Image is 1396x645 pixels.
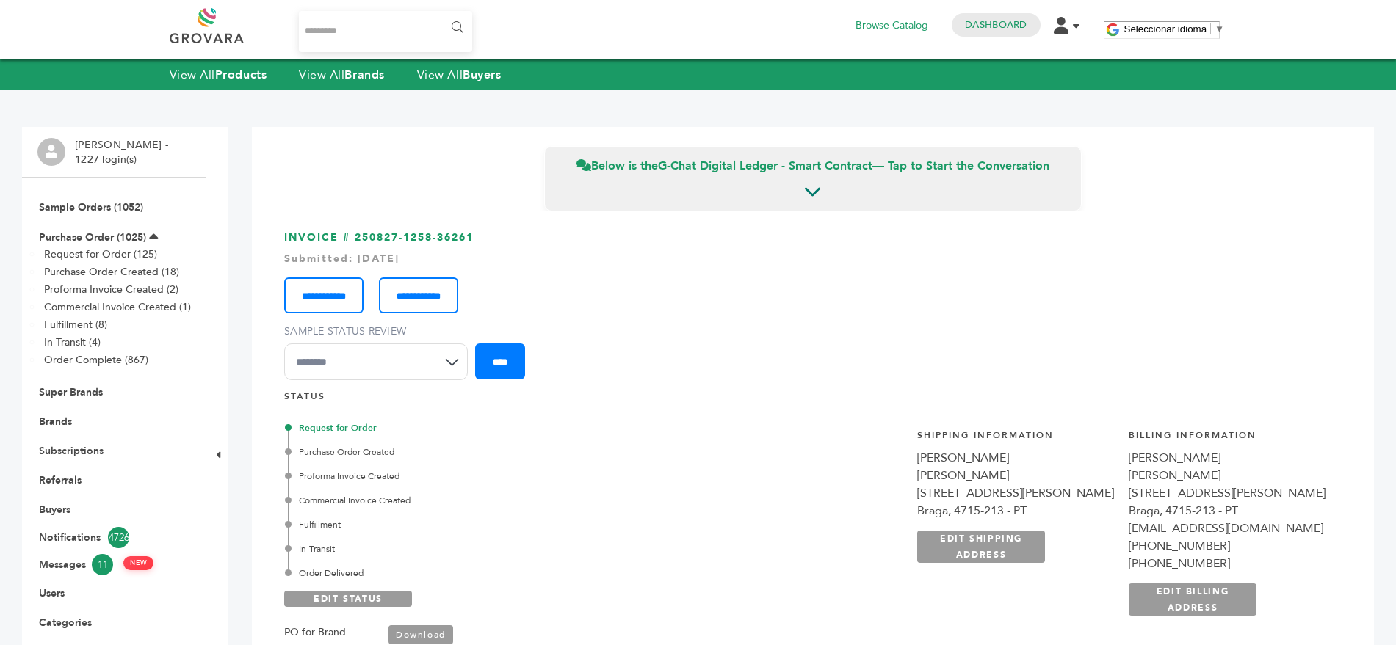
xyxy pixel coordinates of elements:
[288,494,654,507] div: Commercial Invoice Created
[39,385,103,399] a: Super Brands
[856,18,928,34] a: Browse Catalog
[1129,502,1326,520] div: Braga, 4715-213 - PT
[917,531,1045,563] a: EDIT SHIPPING ADDRESS
[44,300,191,314] a: Commercial Invoice Created (1)
[344,67,384,83] strong: Brands
[288,421,654,434] div: Request for Order
[1129,449,1326,467] div: [PERSON_NAME]
[39,473,82,487] a: Referrals
[44,265,179,279] a: Purchase Order Created (18)
[1215,23,1224,34] span: ▼
[284,252,1342,266] div: Submitted: [DATE]
[39,415,72,429] a: Brands
[299,11,473,52] input: Search...
[965,18,1027,32] a: Dashboard
[917,502,1114,520] div: Braga, 4715-213 - PT
[284,390,1342,410] h4: STATUS
[39,527,189,548] a: Notifications4726
[92,554,113,575] span: 11
[288,566,654,580] div: Order Delivered
[44,283,178,296] a: Proforma Invoice Created (2)
[288,518,654,531] div: Fulfillment
[1129,467,1326,484] div: [PERSON_NAME]
[1129,520,1326,537] div: [EMAIL_ADDRESS][DOMAIN_NAME]
[417,67,502,83] a: View AllBuyers
[284,591,412,607] a: EDIT STATUS
[1129,484,1326,502] div: [STREET_ADDRESS][PERSON_NAME]
[299,67,385,83] a: View AllBrands
[1210,23,1211,34] span: ​
[288,445,654,459] div: Purchase Order Created
[44,247,157,261] a: Request for Order (125)
[284,624,346,641] label: PO for Brand
[658,158,872,174] strong: G-Chat Digital Ledger - Smart Contract
[39,230,146,244] a: Purchase Order (1025)
[1129,429,1326,449] h4: Billing Information
[388,625,453,644] a: Download
[284,324,475,339] label: Sample Status Review
[917,429,1114,449] h4: Shipping Information
[123,556,153,570] span: NEW
[1129,583,1256,616] a: EDIT BILLING ADDRESS
[39,616,92,630] a: Categories
[1129,537,1326,555] div: [PHONE_NUMBER]
[44,318,107,332] a: Fulfillment (8)
[1124,23,1207,34] span: Seleccionar idioma
[108,527,129,548] span: 4726
[39,554,189,575] a: Messages11 NEW
[215,67,267,83] strong: Products
[37,138,65,166] img: profile.png
[39,586,65,600] a: Users
[170,67,267,83] a: View AllProducts
[917,467,1114,484] div: [PERSON_NAME]
[39,503,70,517] a: Buyers
[39,444,104,458] a: Subscriptions
[463,67,501,83] strong: Buyers
[44,335,101,349] a: In-Transit (4)
[288,470,654,483] div: Proforma Invoice Created
[44,353,148,367] a: Order Complete (867)
[75,138,172,167] li: [PERSON_NAME] - 1227 login(s)
[1124,23,1225,34] a: Seleccionar idioma​
[917,449,1114,467] div: [PERSON_NAME]
[576,158,1049,174] span: Below is the — Tap to Start the Conversation
[284,230,1342,391] h3: INVOICE # 250827-1258-36261
[1129,555,1326,572] div: [PHONE_NUMBER]
[288,542,654,555] div: In-Transit
[39,200,143,214] a: Sample Orders (1052)
[917,484,1114,502] div: [STREET_ADDRESS][PERSON_NAME]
